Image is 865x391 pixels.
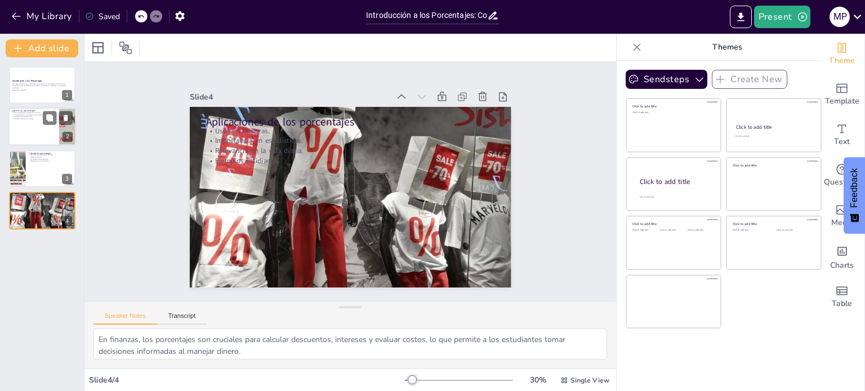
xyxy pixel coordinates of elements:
[819,277,864,317] div: Add a table
[844,157,865,233] button: Feedback - Show survey
[570,376,609,385] span: Single View
[688,229,713,232] div: Click to add text
[819,155,864,196] div: Get real-time input from your audience
[9,66,75,104] div: 1
[830,6,850,28] button: M P
[29,156,72,158] p: Ejemplo práctico.
[243,76,483,254] p: Ejemplos cotidianos.
[12,80,42,83] strong: Introducción a los Porcentajes
[632,104,713,109] div: Click to add title
[29,158,72,160] p: Importancia de la práctica.
[832,298,852,310] span: Table
[733,222,813,226] div: Click to add title
[660,229,685,232] div: Click to add text
[119,41,132,55] span: Position
[829,55,855,67] span: Theme
[89,39,107,57] div: Layout
[62,216,72,226] div: 4
[29,152,72,155] p: Cálculo de porcentajes
[93,329,607,359] textarea: En finanzas, los porcentajes son cruciales para calcular descuentos, intereses y evaluar costos, ...
[6,39,78,57] button: Add slide
[730,6,752,28] button: Export to PowerPoint
[260,51,500,229] p: Usos en finanzas.
[59,111,73,125] button: Delete Slide
[736,124,811,131] div: Click to add title
[264,42,507,224] p: Aplicaciones de los porcentajes
[8,7,77,25] button: My Library
[626,70,707,89] button: Sendsteps
[267,14,435,140] div: Slide 4
[12,89,72,91] p: Generated with [URL]
[819,74,864,115] div: Add ready made slides
[255,60,494,237] p: Importancia en estadísticas.
[157,312,207,325] button: Transcript
[62,174,72,184] div: 3
[12,83,72,89] p: Esta presentación tiene como objetivo introducir a los estudiantes de 3er año de secundaria en el...
[12,198,72,200] p: Importancia en estadísticas.
[93,312,157,325] button: Speaker Notes
[834,136,850,148] span: Text
[12,118,56,120] p: Permiten cálculos más fáciles.
[754,6,810,28] button: Present
[524,375,551,385] div: 30 %
[825,95,859,107] span: Template
[831,217,853,229] span: Media
[63,132,73,142] div: 2
[640,196,711,199] div: Click to add body
[9,150,75,187] div: 3
[777,229,812,232] div: Click to add text
[819,196,864,236] div: Add images, graphics, shapes or video
[29,160,72,163] p: Aplicaciones en la vida real.
[12,194,72,197] p: Aplicaciones de los porcentajes
[733,163,813,167] div: Click to add title
[85,11,120,22] div: Saved
[12,110,56,113] p: ¿Qué es un porcentaje?
[646,34,808,61] p: Themes
[640,177,712,187] div: Click to add title
[819,236,864,277] div: Add charts and graphs
[830,259,854,272] span: Charts
[12,202,72,204] p: Ejemplos cotidianos.
[632,229,658,232] div: Click to add text
[12,116,56,118] p: Facilitan las comparaciones.
[12,114,56,116] p: Los porcentajes se utilizan en la vida diaria.
[824,176,860,188] span: Questions
[9,192,75,229] div: 4
[8,108,76,146] div: 2
[632,222,713,226] div: Click to add title
[12,200,72,202] p: Relevancia en la vida diaria.
[43,111,56,125] button: Duplicate Slide
[89,375,405,385] div: Slide 4 / 4
[735,135,810,138] div: Click to add text
[62,90,72,100] div: 1
[733,229,768,232] div: Click to add text
[632,111,713,114] div: Click to add text
[830,7,850,27] div: M P
[12,112,56,114] p: Un porcentaje es una relación con 100.
[248,68,488,245] p: Relevancia en la vida diaria.
[12,196,72,198] p: Usos en finanzas.
[366,7,487,24] input: Insert title
[712,70,787,89] button: Create New
[819,115,864,155] div: Add text boxes
[29,154,72,156] p: Fórmula para calcular porcentajes.
[819,34,864,74] div: Change the overall theme
[849,168,859,208] span: Feedback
